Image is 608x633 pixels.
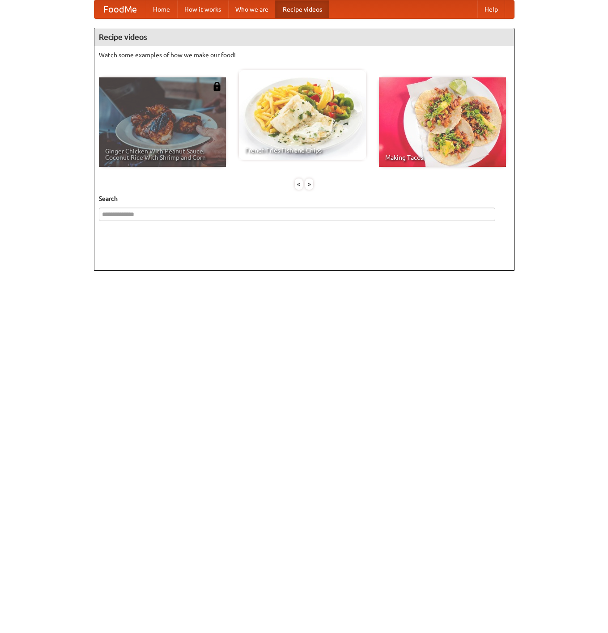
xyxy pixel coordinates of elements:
[477,0,505,18] a: Help
[94,0,146,18] a: FoodMe
[94,28,514,46] h4: Recipe videos
[239,70,366,160] a: French Fries Fish and Chips
[99,51,510,59] p: Watch some examples of how we make our food!
[146,0,177,18] a: Home
[228,0,276,18] a: Who we are
[99,194,510,203] h5: Search
[177,0,228,18] a: How it works
[305,178,313,190] div: »
[379,77,506,167] a: Making Tacos
[295,178,303,190] div: «
[213,82,221,91] img: 483408.png
[276,0,329,18] a: Recipe videos
[245,147,360,153] span: French Fries Fish and Chips
[385,154,500,161] span: Making Tacos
